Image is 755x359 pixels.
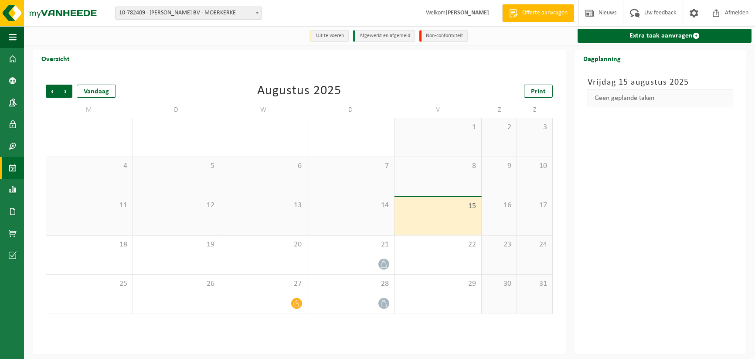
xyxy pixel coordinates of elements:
[115,7,262,20] span: 10-782409 - VAN CAUWENBERGHE BV - MOERKERKE
[521,201,548,210] span: 17
[486,201,512,210] span: 16
[353,30,415,42] li: Afgewerkt en afgemeld
[46,102,133,118] td: M
[578,29,752,43] a: Extra taak aanvragen
[486,161,512,171] span: 9
[399,123,477,132] span: 1
[521,240,548,250] span: 24
[133,102,220,118] td: D
[59,85,72,98] span: Volgende
[137,240,215,250] span: 19
[33,50,78,67] h2: Overzicht
[531,88,546,95] span: Print
[521,161,548,171] span: 10
[46,85,59,98] span: Vorige
[312,240,390,250] span: 21
[517,102,552,118] td: Z
[486,240,512,250] span: 23
[521,123,548,132] span: 3
[395,102,482,118] td: V
[77,85,116,98] div: Vandaag
[51,201,128,210] span: 11
[116,7,262,19] span: 10-782409 - VAN CAUWENBERGHE BV - MOERKERKE
[137,161,215,171] span: 5
[312,279,390,289] span: 28
[399,240,477,250] span: 22
[399,202,477,211] span: 15
[482,102,517,118] td: Z
[51,279,128,289] span: 25
[137,279,215,289] span: 26
[486,279,512,289] span: 30
[502,4,574,22] a: Offerte aanvragen
[307,102,395,118] td: D
[419,30,468,42] li: Non-conformiteit
[486,123,512,132] span: 2
[446,10,489,16] strong: [PERSON_NAME]
[51,161,128,171] span: 4
[521,279,548,289] span: 31
[51,240,128,250] span: 18
[224,161,303,171] span: 6
[309,30,349,42] li: Uit te voeren
[224,201,303,210] span: 13
[575,50,629,67] h2: Dagplanning
[220,102,307,118] td: W
[137,201,215,210] span: 12
[399,279,477,289] span: 29
[312,161,390,171] span: 7
[520,9,570,17] span: Offerte aanvragen
[312,201,390,210] span: 14
[224,279,303,289] span: 27
[588,76,733,89] h3: Vrijdag 15 augustus 2025
[399,161,477,171] span: 8
[588,89,733,107] div: Geen geplande taken
[524,85,553,98] a: Print
[257,85,341,98] div: Augustus 2025
[224,240,303,250] span: 20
